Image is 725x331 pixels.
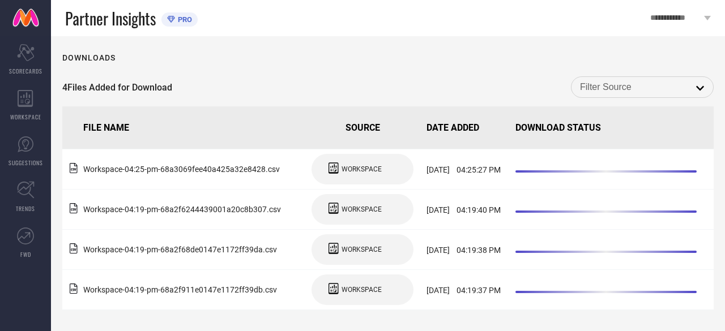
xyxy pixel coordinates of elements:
[62,53,116,62] h1: Downloads
[427,165,501,174] span: [DATE] 04:25:27 PM
[427,246,501,255] span: [DATE] 04:19:38 PM
[83,205,281,214] span: Workspace - 04:19-pm - 68a2f6244439001a20c8b307 .csv
[511,106,714,149] th: DOWNLOAD STATUS
[83,165,280,174] span: Workspace - 04:25-pm - 68a3069fee40a425a32e8428 .csv
[65,7,156,30] span: Partner Insights
[10,113,41,121] span: WORKSPACE
[20,250,31,259] span: FWD
[304,106,422,149] th: SOURCE
[62,106,304,149] th: FILE NAME
[342,286,382,294] span: WORKSPACE
[9,67,42,75] span: SCORECARDS
[8,158,43,167] span: SUGGESTIONS
[83,285,277,294] span: Workspace - 04:19-pm - 68a2f911e0147e1172ff39db .csv
[342,165,382,173] span: WORKSPACE
[427,286,501,295] span: [DATE] 04:19:37 PM
[16,204,35,213] span: TRENDS
[83,245,277,254] span: Workspace - 04:19-pm - 68a2f68de0147e1172ff39da .csv
[342,205,382,213] span: WORKSPACE
[175,15,192,24] span: PRO
[342,246,382,253] span: WORKSPACE
[62,82,172,93] span: 4 Files Added for Download
[422,106,511,149] th: DATE ADDED
[427,205,501,214] span: [DATE] 04:19:40 PM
